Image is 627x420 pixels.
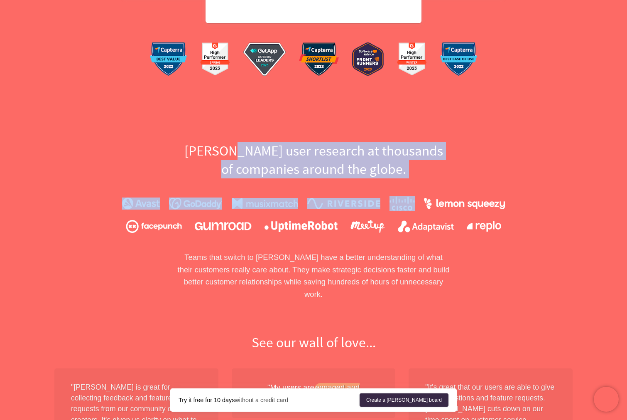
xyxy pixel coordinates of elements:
img: lemonsqueezy.bc0263d410.png [424,198,505,209]
img: g2-1.d59c70ff4a.png [200,40,230,79]
a: Create a [PERSON_NAME] board [360,393,448,407]
img: capterra-3.4ae8dd4a3b.png [299,42,339,76]
div: without a credit card [179,396,360,404]
img: capterra-2.aadd15ad95.png [440,42,477,76]
em: engaged and happy [273,383,360,403]
div: "My users are like never before" [248,382,379,405]
img: riverside.224b59c4e9.png [307,198,380,209]
h2: See our wall of love... [170,334,457,352]
img: replo.43f45c7cdc.png [467,221,501,232]
iframe: Chatra live chat [594,387,619,412]
img: getApp.168aadcbc8.png [243,42,286,76]
p: Teams that switch to [PERSON_NAME] have a better understanding of what their customers really car... [170,251,457,300]
img: gumroad.2d33986aca.png [195,222,252,230]
img: musixmatch.134dacf828.png [232,198,298,210]
img: avast.6829f2e004.png [122,198,160,210]
img: cisco.095899e268.png [389,196,415,210]
strong: Try it free for 10 days [179,397,235,403]
img: facepunch.2d9380a33e.png [126,220,181,233]
img: g2-2.67a1407cb9.png [397,40,427,79]
h2: [PERSON_NAME] user research at thousands of companies around the globe. [170,142,457,178]
img: meetup.9107d9babc.png [350,220,385,233]
img: uptimerobot.920923f729.png [265,221,338,232]
img: godaddy.fea34582f6.png [169,198,222,210]
img: adaptavist.4060977e04.png [398,220,453,232]
img: capterra-1.a005f88887.png [150,42,187,76]
img: softwareAdvice.8928b0e2d4.png [352,42,384,76]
